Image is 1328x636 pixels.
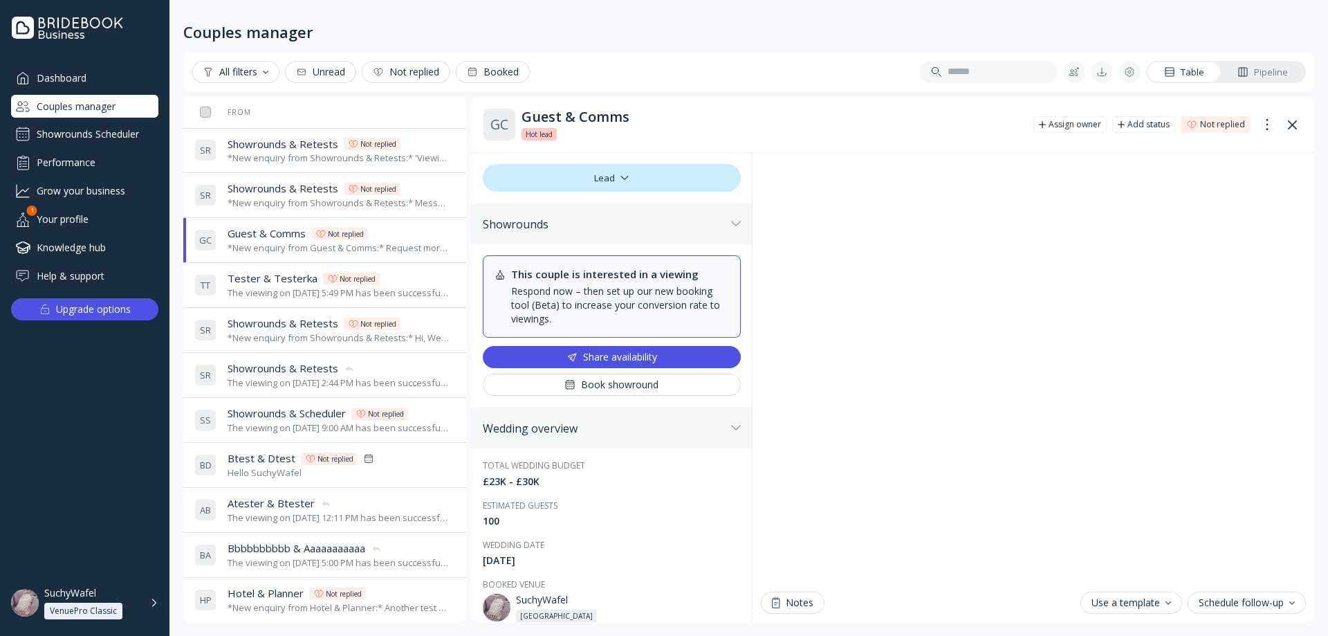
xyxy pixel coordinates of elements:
span: Showrounds & Retests [228,316,338,331]
div: Not replied [373,66,439,78]
div: 1 [27,206,37,216]
div: *New enquiry from Showrounds & Retests:* Hi, We're interested in your venue! Can you let us know ... [228,331,450,345]
div: Showrounds [483,217,726,231]
span: Showrounds & Retests [228,361,338,376]
div: Booked [467,66,519,78]
span: Tester & Testerka [228,271,317,286]
div: Total wedding budget [483,460,741,471]
a: Help & support [11,264,158,287]
div: *New enquiry from Guest & Comms:* Request more availability test message. *They're interested in ... [228,242,450,255]
div: The viewing on [DATE] 5:00 PM has been successfully cancelled by SuchyWafel. [228,556,450,570]
div: £23K - £30K [483,475,741,489]
div: Hello SuchyWafel [228,466,374,480]
div: *New enquiry from Showrounds & Retests:* 'Viewing availability' ticked test *They're interested i... [228,152,450,165]
div: S R [194,364,216,386]
div: Add status [1127,119,1170,130]
a: Performance [11,151,158,174]
div: Lead [483,164,741,192]
div: *New enquiry from Showrounds & Retests:* Message without 'viewing availability' ticked *They're i... [228,197,450,210]
span: Guest & Comms [228,226,306,241]
div: Assign owner [1049,119,1101,130]
span: Showrounds & Scheduler [228,406,346,421]
div: Not replied [368,408,404,419]
img: thumbnail [483,594,510,621]
button: Unread [285,61,356,83]
div: SuchyWafel [44,587,96,599]
div: The viewing on [DATE] 12:11 PM has been successfully cancelled by SuchyWafel. [228,511,450,525]
div: S S [194,409,216,431]
div: T T [194,274,216,296]
div: Not replied [1200,119,1245,130]
span: Btest & Dtest [228,451,295,466]
div: Pipeline [1237,66,1288,79]
div: Not replied [326,588,362,599]
div: Book showround [564,379,658,390]
div: [DATE] [483,554,741,567]
div: All filters [203,66,268,78]
div: From [194,107,251,117]
a: Grow your business [11,179,158,202]
a: SuchyWafel[GEOGRAPHIC_DATA] [483,593,741,622]
button: Not replied [362,61,450,83]
div: Not replied [360,138,396,149]
div: S R [194,319,216,341]
div: Not replied [328,228,364,239]
span: Hotel & Planner [228,586,304,601]
span: Atester & Btester [228,496,315,511]
div: Not replied [340,273,376,284]
div: A B [194,499,216,521]
div: This couple is interested in a viewing [511,267,729,282]
div: B A [194,544,216,566]
div: Wedding overview [483,421,726,435]
div: Table [1164,66,1204,79]
div: Not replied [360,318,396,329]
iframe: Chat [761,153,1306,583]
div: Not replied [317,453,353,464]
span: Hot lead [526,129,553,140]
a: Knowledge hub [11,236,158,259]
div: Estimated guests [483,500,741,511]
button: Book showround [483,374,741,396]
div: Wedding date [483,539,741,551]
div: [GEOGRAPHIC_DATA] [520,610,593,621]
img: dpr=1,fit=cover,g=face,w=48,h=48 [11,589,39,617]
div: Schedule follow-up [1199,597,1295,608]
div: VenuePro Classic [50,606,117,617]
button: Upgrade options [11,298,158,320]
div: 100 [483,514,741,528]
div: Use a template [1091,597,1171,608]
a: Your profile1 [11,208,158,230]
a: Dashboard [11,66,158,89]
span: Bbbbbbbbbb & Aaaaaaaaaaa [228,541,365,556]
div: H P [194,589,216,611]
div: Share availability [566,352,657,363]
a: Couples manager [11,95,158,118]
div: Respond now – then set up our new booking tool (Beta) to increase your conversion rate to viewings. [511,284,729,326]
span: Showrounds & Retests [228,137,338,152]
button: Notes [761,592,824,614]
div: The viewing on [DATE] 9:00 AM has been successfully cancelled by SuchyWafel. [228,421,450,435]
button: Booked [456,61,530,83]
div: *New enquiry from Hotel & Planner:* Another test message *They're interested in receiving the fol... [228,601,450,615]
button: Schedule follow-up [1188,592,1306,614]
button: All filters [192,61,279,83]
div: Guest & Comms [522,109,1022,125]
div: B D [194,454,216,476]
div: S R [194,139,216,161]
a: Showrounds Scheduler [11,123,158,145]
div: Upgrade options [56,300,131,319]
div: S R [194,184,216,206]
div: Not replied [360,183,396,194]
div: Unread [296,66,345,78]
span: Showrounds & Retests [228,181,338,196]
div: G C [483,108,516,141]
button: Use a template [1080,592,1182,614]
div: Couples manager [183,22,313,42]
div: Booked venue [483,579,741,590]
